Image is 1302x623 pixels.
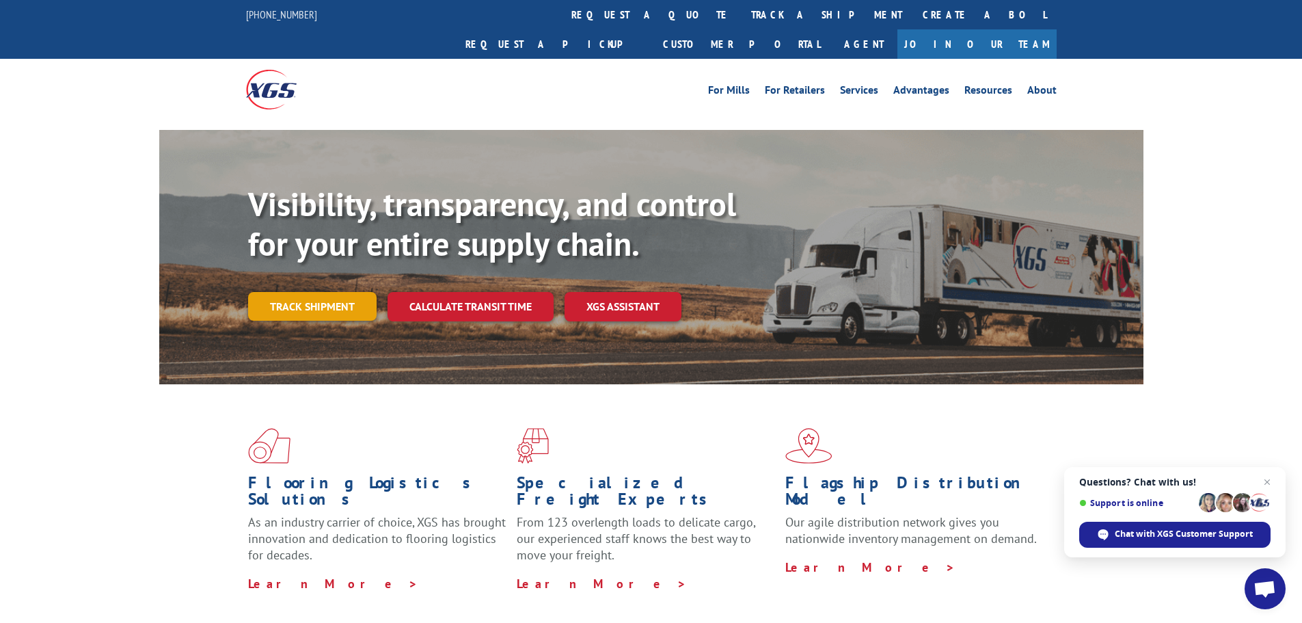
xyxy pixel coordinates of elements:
a: Learn More > [517,576,687,592]
div: Chat with XGS Customer Support [1079,522,1271,548]
img: xgs-icon-flagship-distribution-model-red [785,428,832,464]
img: xgs-icon-focused-on-flooring-red [517,428,549,464]
a: XGS ASSISTANT [565,292,681,321]
a: Customer Portal [653,29,830,59]
a: Advantages [893,85,949,100]
span: Questions? Chat with us! [1079,477,1271,488]
b: Visibility, transparency, and control for your entire supply chain. [248,183,736,265]
div: Open chat [1245,568,1286,609]
span: Close chat [1259,474,1275,490]
a: Learn More > [785,559,955,575]
a: Request a pickup [455,29,653,59]
a: Agent [830,29,897,59]
h1: Flagship Distribution Model [785,475,1044,514]
a: Learn More > [248,576,418,592]
a: For Mills [708,85,750,100]
span: Chat with XGS Customer Support [1115,528,1253,540]
a: [PHONE_NUMBER] [246,8,317,21]
h1: Flooring Logistics Solutions [248,475,506,514]
a: About [1027,85,1057,100]
img: xgs-icon-total-supply-chain-intelligence-red [248,428,290,464]
p: From 123 overlength loads to delicate cargo, our experienced staff knows the best way to move you... [517,514,775,575]
a: Calculate transit time [388,292,554,321]
span: As an industry carrier of choice, XGS has brought innovation and dedication to flooring logistics... [248,514,506,563]
span: Support is online [1079,498,1194,508]
a: Resources [964,85,1012,100]
a: Track shipment [248,292,377,321]
h1: Specialized Freight Experts [517,475,775,514]
a: Join Our Team [897,29,1057,59]
span: Our agile distribution network gives you nationwide inventory management on demand. [785,514,1037,546]
a: For Retailers [765,85,825,100]
a: Services [840,85,878,100]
